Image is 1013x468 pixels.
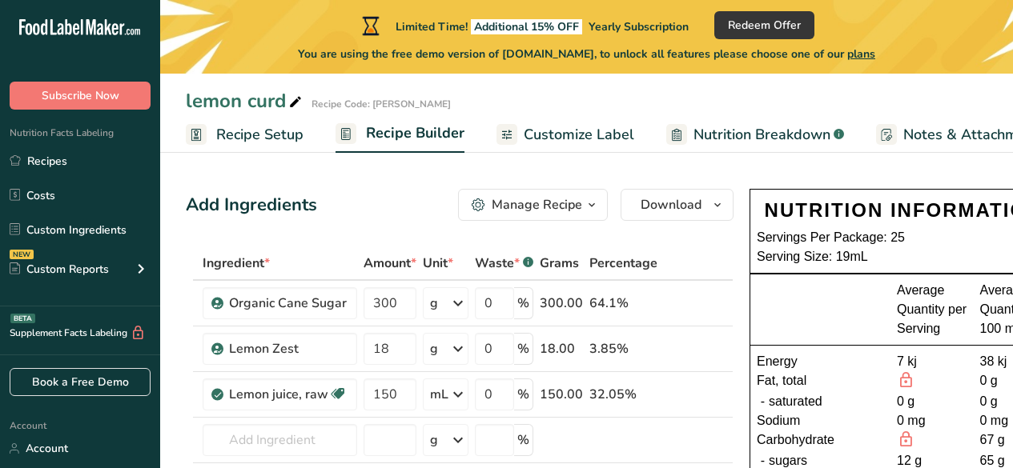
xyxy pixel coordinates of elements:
[492,195,582,214] div: Manage Recipe
[203,424,357,456] input: Add Ingredient
[540,294,583,313] div: 300.00
[589,385,657,404] div: 32.05%
[229,339,348,358] div: Lemon Zest
[524,124,634,146] span: Customize Label
[897,392,967,411] div: 0 g
[186,86,305,115] div: lemon curd
[769,392,822,411] span: saturated
[693,124,830,146] span: Nutrition Breakdown
[757,411,800,430] span: Sodium
[757,352,798,371] span: Energy
[728,17,801,34] span: Redeem Offer
[757,430,834,451] span: Carbohydrate
[229,385,328,404] div: Lemon juice, raw
[186,192,317,218] div: Add Ingredients
[186,117,303,153] a: Recipe Setup
[496,117,634,153] a: Customize Label
[540,339,583,358] div: 18.00
[757,371,806,392] span: Fat, total
[298,46,875,62] span: You are using the free demo version of [DOMAIN_NAME], to unlock all features please choose one of...
[589,294,657,313] div: 64.1%
[714,11,814,39] button: Redeem Offer
[312,97,451,111] div: Recipe Code: [PERSON_NAME]
[430,294,438,313] div: g
[430,385,448,404] div: mL
[897,352,967,371] div: 7 kj
[430,339,438,358] div: g
[897,411,967,430] div: 0 mg
[589,339,657,358] div: 3.85%
[423,254,453,273] span: Unit
[458,189,608,221] button: Manage Recipe
[10,82,151,110] button: Subscribe Now
[475,254,533,273] div: Waste
[897,281,967,338] div: Average Quantity per Serving
[471,19,582,34] span: Additional 15% OFF
[589,19,689,34] span: Yearly Subscription
[216,124,303,146] span: Recipe Setup
[621,189,734,221] button: Download
[757,392,769,411] div: -
[336,115,464,154] a: Recipe Builder
[10,314,35,323] div: BETA
[430,430,438,450] div: g
[10,261,109,278] div: Custom Reports
[540,385,583,404] div: 150.00
[203,254,270,273] span: Ingredient
[359,16,689,35] div: Limited Time!
[641,195,701,214] span: Download
[42,87,119,104] span: Subscribe Now
[540,254,579,273] span: Grams
[364,254,416,273] span: Amount
[229,294,348,313] div: Organic Cane Sugar
[10,250,34,259] div: NEW
[366,122,464,144] span: Recipe Builder
[10,368,151,396] a: Book a Free Demo
[589,254,657,273] span: Percentage
[666,117,844,153] a: Nutrition Breakdown
[847,46,875,62] span: plans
